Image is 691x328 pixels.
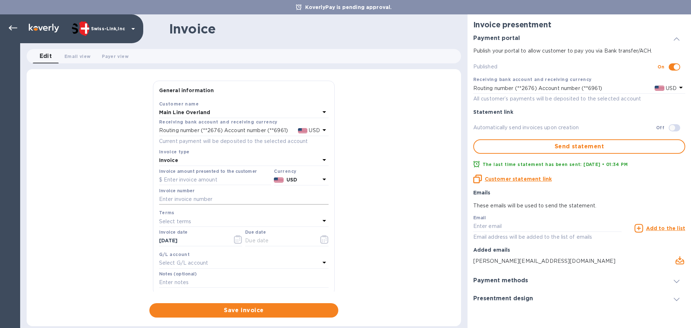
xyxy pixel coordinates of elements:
b: Currency [274,169,296,174]
b: Off [656,125,664,130]
input: $ Enter invoice amount [159,175,271,185]
img: USD [274,178,284,183]
label: Due date [245,230,266,235]
p: Current payment will be deposited to the selected account [159,138,329,145]
label: Invoice amount presented to the customer [159,169,257,174]
b: Terms [159,210,175,215]
p: Email address will be added to the list of emails [473,233,622,241]
span: Payer view [102,53,128,60]
b: On [658,64,664,69]
h2: Invoice presentment [473,20,685,29]
p: Added emails [473,246,685,253]
b: USD [286,177,297,183]
p: KoverlyPay is pending approval. [302,4,396,11]
label: Email [473,216,486,220]
img: Logo [29,24,59,32]
input: Enter email [473,221,622,232]
p: Published [473,63,658,71]
span: Email view [64,53,90,60]
input: Enter notes [159,277,329,288]
p: Routing number (**2676) Account number (**6961) [159,127,288,134]
u: Add to the list [646,225,685,231]
p: Select G/L account [159,259,208,267]
b: The last time statement has been sent: [DATE] • 01:34 PM [483,162,628,167]
p: Routing number (**2676) Account number (**6961) [473,85,602,92]
label: Invoice date [159,230,188,235]
h3: Payment methods [473,277,528,284]
p: Publish your portal to allow customer to pay you via Bank transfer/ACH. [473,47,685,55]
p: Select terms [159,218,191,225]
b: Receiving bank account and receiving currency [159,119,277,125]
b: Main Line Overland [159,109,210,115]
u: Customer statement link [485,176,552,182]
b: G/L account [159,252,190,257]
span: Edit [40,51,52,61]
p: [PERSON_NAME][EMAIL_ADDRESS][DOMAIN_NAME] [473,257,650,265]
input: Due date [245,235,313,246]
span: USD [664,85,677,91]
h1: Invoice [169,21,216,36]
p: All customer’s payments will be deposited to the selected account [473,95,685,103]
img: USD [655,86,664,91]
h3: Presentment design [473,295,533,302]
span: Send statement [480,142,679,151]
b: Receiving bank account and receiving currency [473,77,592,82]
p: Automatically send invoices upon creation [473,124,656,131]
b: Customer name [159,101,199,107]
span: USD [307,127,320,133]
label: Notes (optional) [159,272,197,276]
label: Invoice number [159,189,194,193]
input: Enter invoice number [159,194,329,205]
span: Save invoice [155,306,333,315]
b: Invoice type [159,149,190,154]
b: General information [159,87,214,93]
p: Emails [473,189,685,196]
p: Swiss-Link,Inc [91,26,127,31]
input: Select date [159,235,227,246]
p: Statement link [473,108,685,116]
img: USD [298,128,308,133]
button: Save invoice [149,303,338,318]
p: These emails will be used to send the statement. [473,202,685,210]
b: Invoice [159,157,178,163]
h3: Payment portal [473,35,520,42]
button: Send statement [473,139,685,154]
